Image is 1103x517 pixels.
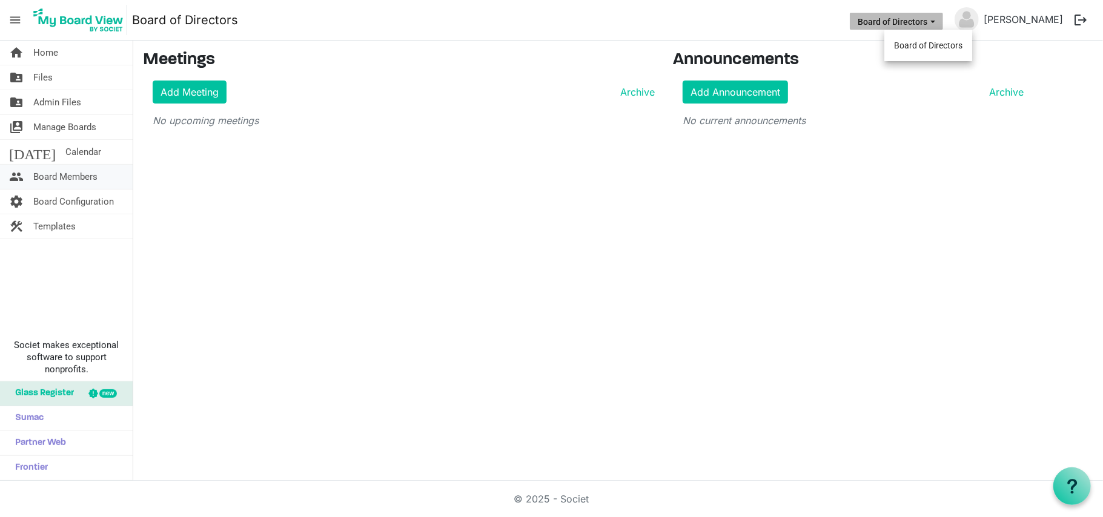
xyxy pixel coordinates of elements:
[33,65,53,90] span: Files
[4,8,27,31] span: menu
[33,189,114,214] span: Board Configuration
[9,65,24,90] span: folder_shared
[30,5,132,35] a: My Board View Logo
[683,81,788,104] a: Add Announcement
[984,85,1024,99] a: Archive
[143,50,655,71] h3: Meetings
[683,113,1024,128] p: No current announcements
[33,214,76,239] span: Templates
[33,41,58,65] span: Home
[9,406,44,430] span: Sumac
[9,165,24,189] span: people
[884,35,972,56] li: Board of Directors
[9,140,56,164] span: [DATE]
[850,13,943,30] button: Board of Directors dropdownbutton
[9,189,24,214] span: settings
[153,81,227,104] a: Add Meeting
[65,140,101,164] span: Calendar
[9,456,48,480] span: Frontier
[153,113,655,128] p: No upcoming meetings
[9,214,24,239] span: construction
[955,7,979,31] img: no-profile-picture.svg
[673,50,1033,71] h3: Announcements
[1068,7,1093,33] button: logout
[30,5,127,35] img: My Board View Logo
[615,85,655,99] a: Archive
[33,115,96,139] span: Manage Boards
[99,389,117,398] div: new
[9,115,24,139] span: switch_account
[9,381,74,406] span: Glass Register
[514,493,589,505] a: © 2025 - Societ
[33,90,81,114] span: Admin Files
[33,165,98,189] span: Board Members
[979,7,1068,31] a: [PERSON_NAME]
[132,8,238,32] a: Board of Directors
[5,339,127,375] span: Societ makes exceptional software to support nonprofits.
[9,90,24,114] span: folder_shared
[9,41,24,65] span: home
[9,431,66,455] span: Partner Web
